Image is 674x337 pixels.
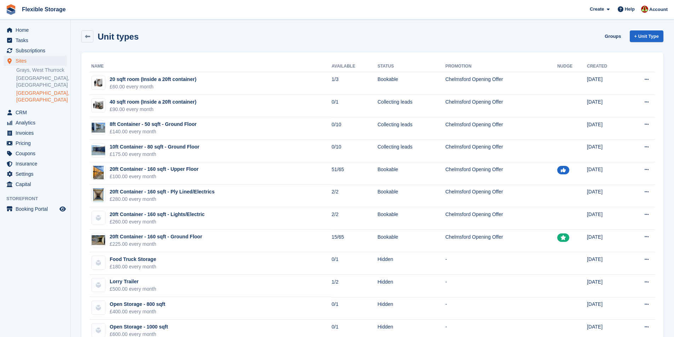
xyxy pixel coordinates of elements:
a: Flexible Storage [19,4,69,15]
span: Help [625,6,635,13]
td: Bookable [378,229,445,252]
img: blank-unit-type-icon-ffbac7b88ba66c5e286b0e438baccc4b9c83835d4c34f86887a83fc20ec27e7b.svg [92,256,105,269]
div: Food Truck Storage [110,256,156,263]
img: 20-sqft-unit.jpg [92,78,105,88]
span: Account [649,6,668,13]
span: Coupons [16,149,58,158]
th: Created [587,61,626,72]
td: [DATE] [587,252,626,275]
td: 0/10 [332,140,378,162]
td: 2/2 [332,207,378,230]
td: [DATE] [587,140,626,162]
div: 20ft Container - 160 sqft - Ply Lined/Electrics [110,188,214,196]
div: 40 sqft room (Inside a 20ft container) [110,98,196,106]
td: [DATE] [587,72,626,95]
img: IMG_3993.jpeg [92,145,105,156]
td: Hidden [378,297,445,320]
td: 15/65 [332,229,378,252]
h2: Unit types [98,32,139,41]
td: Chelmsford Opening Offer [445,207,557,230]
td: 1/2 [332,275,378,297]
th: Promotion [445,61,557,72]
div: £90.00 every month [110,106,196,113]
a: menu [4,149,67,158]
img: 40-sqft-unit.jpg [92,100,105,110]
td: - [445,297,557,320]
div: 10ft Container - 80 sqft - Ground Floor [110,143,200,151]
span: CRM [16,108,58,117]
span: Insurance [16,159,58,169]
td: 0/1 [332,252,378,275]
a: menu [4,169,67,179]
td: Chelmsford Opening Offer [445,117,557,140]
td: Chelmsford Opening Offer [445,162,557,185]
img: blank-unit-type-icon-ffbac7b88ba66c5e286b0e438baccc4b9c83835d4c34f86887a83fc20ec27e7b.svg [92,324,105,337]
div: £225.00 every month [110,240,202,248]
td: 2/2 [332,185,378,207]
a: menu [4,204,67,214]
img: IMG_3988.jpeg [92,123,105,133]
a: Groups [602,30,624,42]
a: menu [4,46,67,56]
div: £500.00 every month [110,285,156,293]
div: Open Storage - 1000 sqft [110,323,168,331]
div: £260.00 every month [110,218,204,226]
img: IMG_0365.jpeg [93,188,104,202]
td: Collecting leads [378,117,445,140]
td: [DATE] [587,185,626,207]
td: Hidden [378,252,445,275]
span: Booking Portal [16,204,58,214]
span: Invoices [16,128,58,138]
td: [DATE] [587,95,626,117]
td: Bookable [378,162,445,185]
td: Hidden [378,275,445,297]
a: [GEOGRAPHIC_DATA], [GEOGRAPHIC_DATA] [16,75,67,88]
td: - [445,252,557,275]
td: Bookable [378,72,445,95]
td: [DATE] [587,207,626,230]
img: blank-unit-type-icon-ffbac7b88ba66c5e286b0e438baccc4b9c83835d4c34f86887a83fc20ec27e7b.svg [92,301,105,314]
a: menu [4,118,67,128]
a: menu [4,25,67,35]
td: Chelmsford Opening Offer [445,72,557,95]
a: menu [4,138,67,148]
span: Pricing [16,138,58,148]
img: David Jones [641,6,648,13]
td: [DATE] [587,229,626,252]
div: 20ft Container - 160 sqft - Ground Floor [110,233,202,240]
td: [DATE] [587,162,626,185]
img: IMG_3952.jpeg [92,235,105,245]
a: menu [4,128,67,138]
span: Subscriptions [16,46,58,56]
span: Tasks [16,35,58,45]
td: 1/3 [332,72,378,95]
a: [GEOGRAPHIC_DATA], [GEOGRAPHIC_DATA] [16,90,67,103]
div: £60.00 every month [110,83,196,91]
div: 20ft Container - 160 sqft - Upper Floor [110,165,198,173]
div: 8ft Container - 50 sqft - Ground Floor [110,121,197,128]
td: [DATE] [587,117,626,140]
div: 20 sqft room (Inside a 20ft container) [110,76,196,83]
td: Bookable [378,185,445,207]
div: £140.00 every month [110,128,197,135]
td: Chelmsford Opening Offer [445,140,557,162]
td: Chelmsford Opening Offer [445,95,557,117]
td: Chelmsford Opening Offer [445,229,557,252]
td: 0/1 [332,297,378,320]
div: 20ft Container - 160 sqft - Lights/Electric [110,211,204,218]
div: £100.00 every month [110,173,198,180]
a: menu [4,56,67,66]
td: [DATE] [587,275,626,297]
td: Chelmsford Opening Offer [445,185,557,207]
img: 20ft%20Upper%20with%20staircase.JPG [93,165,104,180]
span: Analytics [16,118,58,128]
td: Collecting leads [378,140,445,162]
td: - [445,275,557,297]
th: Status [378,61,445,72]
a: menu [4,179,67,189]
td: Collecting leads [378,95,445,117]
span: Settings [16,169,58,179]
img: blank-unit-type-icon-ffbac7b88ba66c5e286b0e438baccc4b9c83835d4c34f86887a83fc20ec27e7b.svg [92,278,105,292]
div: £400.00 every month [110,308,165,315]
div: £175.00 every month [110,151,200,158]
